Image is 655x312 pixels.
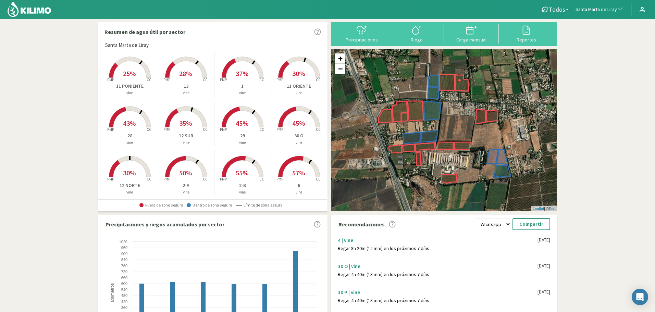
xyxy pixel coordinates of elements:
tspan: CC [147,127,151,132]
p: Recomendaciones [338,220,385,228]
tspan: CC [259,77,264,82]
button: Precipitaciones [334,24,389,42]
a: Zoom out [335,64,345,74]
a: Zoom in [335,53,345,64]
div: [DATE] [537,289,550,295]
p: vine [271,90,327,96]
span: 55% [236,169,248,177]
tspan: CC [203,177,208,182]
button: Carga mensual [444,24,499,42]
button: Riego [389,24,444,42]
text: Milímetros [110,283,115,302]
tspan: PMP [220,127,227,132]
span: 37% [236,69,248,78]
p: Compartir [519,220,543,228]
tspan: PMP [276,177,283,182]
tspan: PMP [107,127,114,132]
span: 28% [179,69,192,78]
p: 12 SUR [158,132,214,139]
tspan: CC [203,127,208,132]
p: 28 [102,132,158,139]
tspan: CC [259,177,264,182]
p: 6 [271,182,327,189]
tspan: CC [316,77,321,82]
span: Santa Marta de Liray [105,41,149,49]
span: 35% [179,119,192,127]
div: [DATE] [537,263,550,269]
text: 720 [121,270,127,274]
p: 2-B [214,182,271,189]
span: 45% [236,119,248,127]
p: vine [158,140,214,146]
text: 660 [121,276,127,280]
tspan: PMP [163,177,170,182]
p: 13 [158,83,214,90]
p: 11 ORIENTE [271,83,327,90]
tspan: CC [316,177,321,182]
span: 25% [123,69,136,78]
tspan: CC [147,77,151,82]
tspan: CC [316,127,321,132]
button: Reportes [499,24,554,42]
p: Resumen de agua útil por sector [104,28,185,36]
span: Santa Marta de Liray [576,6,617,13]
text: 360 [121,305,127,310]
p: vine [214,140,271,146]
p: vine [214,90,271,96]
p: vine [102,189,158,195]
p: 2-A [158,182,214,189]
span: 50% [179,169,192,177]
div: [DATE] [537,237,550,243]
tspan: CC [203,77,208,82]
p: vine [214,189,271,195]
tspan: PMP [276,77,283,82]
text: 1020 [119,240,127,244]
text: 780 [121,264,127,268]
div: Reportes [501,37,552,42]
text: 480 [121,294,127,298]
span: 30% [123,169,136,177]
tspan: CC [259,127,264,132]
p: vine [102,140,158,146]
text: 900 [121,252,127,256]
text: 420 [121,300,127,304]
p: vine [158,90,214,96]
span: 57% [292,169,305,177]
p: 1 [214,83,271,90]
p: vine [271,189,327,195]
span: 43% [123,119,136,127]
text: 840 [121,258,127,262]
div: Precipitaciones [336,37,387,42]
text: 600 [121,282,127,286]
p: 11 PONIENTE [102,83,158,90]
img: Kilimo [7,1,52,17]
div: Regar 4h 40m (13 mm) en los próximos 7 días [338,272,537,277]
div: Riego [391,37,442,42]
text: 960 [121,246,127,250]
text: 540 [121,288,127,292]
span: Fuera de zona segura [139,203,183,208]
div: Regar 8h 20m (12 mm) en los próximos 7 días [338,246,537,251]
div: 30 O | vine [338,263,537,270]
p: vine [271,140,327,146]
div: 4 | vine [338,237,537,244]
p: 30 O [271,132,327,139]
span: 30% [292,69,305,78]
div: | © [531,206,557,212]
a: Leaflet [533,207,544,211]
div: Carga mensual [446,37,497,42]
div: Open Intercom Messenger [632,289,648,305]
p: Precipitaciones y riegos acumulados por sector [106,220,224,228]
button: Compartir [512,218,550,230]
tspan: PMP [107,77,114,82]
a: Esri [549,207,555,211]
p: 29 [214,132,271,139]
span: Todos [549,6,565,13]
p: vine [102,90,158,96]
tspan: PMP [220,77,227,82]
tspan: PMP [163,77,170,82]
tspan: PMP [163,127,170,132]
div: Regar 4h 40m (13 mm) en los próximos 7 días [338,298,537,303]
p: vine [158,189,214,195]
tspan: CC [147,177,151,182]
